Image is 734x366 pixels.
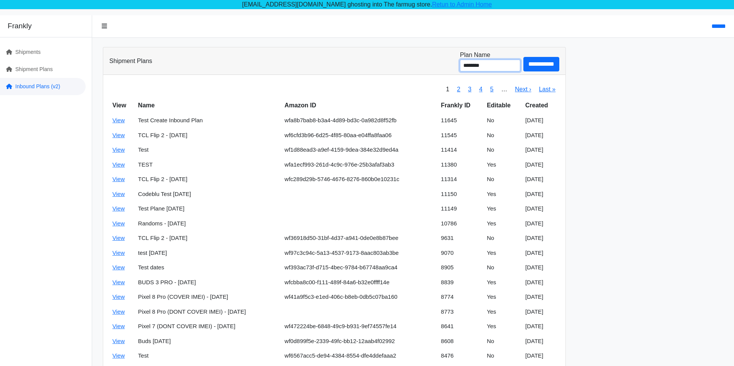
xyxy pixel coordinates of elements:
td: wf0d899f5e-2339-49fc-bb12-12aab4f02992 [281,334,438,349]
td: 11645 [438,113,484,128]
td: 11380 [438,157,484,172]
td: wfa1ecf993-261d-4c9c-976e-25b3afaf3ab3 [281,157,438,172]
h3: Shipment Plans [109,57,152,65]
td: Pixel 8 Pro (COVER IMEI) - [DATE] [135,290,281,304]
a: View [112,308,125,315]
td: No [484,128,522,143]
td: No [484,260,522,275]
td: TCL Flip 2 - [DATE] [135,128,281,143]
td: Yes [484,201,522,216]
td: Randoms - [DATE] [135,216,281,231]
td: Yes [484,246,522,261]
td: Pixel 7 (DONT COVER IMEI) - [DATE] [135,319,281,334]
td: [DATE] [522,319,559,334]
td: wf393ac73f-d715-4bec-9784-b67748aa9ca4 [281,260,438,275]
a: 3 [468,86,471,92]
td: 8641 [438,319,484,334]
td: Yes [484,187,522,202]
td: TCL Flip 2 - [DATE] [135,231,281,246]
td: Yes [484,304,522,319]
a: View [112,161,125,168]
a: View [112,117,125,123]
th: Amazon ID [281,98,438,113]
td: Test Create Inbound Plan [135,113,281,128]
td: wf36918d50-31bf-4d37-a941-0de0e8b87bee [281,231,438,246]
td: Test Plane [DATE] [135,201,281,216]
td: Pixel 8 Pro (DONT COVER IMEI) - [DATE] [135,304,281,319]
td: Yes [484,319,522,334]
td: 8905 [438,260,484,275]
td: 8476 [438,348,484,363]
td: 11150 [438,187,484,202]
td: Codeblu Test [DATE] [135,187,281,202]
a: View [112,279,125,285]
td: No [484,113,522,128]
td: wf1d88ead3-a9ef-4159-9dea-384e32d9ed4a [281,143,438,157]
td: [DATE] [522,246,559,261]
a: View [112,132,125,138]
td: [DATE] [522,187,559,202]
a: View [112,323,125,329]
td: wfcbba8c00-f111-489f-84a6-b32e0ffff14e [281,275,438,290]
th: View [109,98,135,113]
td: wf6cfd3b96-6d25-4f85-80aa-e04ffa8faa06 [281,128,438,143]
label: Plan Name [460,50,490,60]
td: wf472224be-6848-49c9-b931-9ef74557fe14 [281,319,438,334]
td: 8839 [438,275,484,290]
a: View [112,249,125,256]
td: [DATE] [522,304,559,319]
span: 1 [442,81,453,98]
a: View [112,338,125,344]
td: 8608 [438,334,484,349]
td: [DATE] [522,231,559,246]
td: Yes [484,290,522,304]
td: [DATE] [522,201,559,216]
td: No [484,334,522,349]
a: 5 [490,86,494,92]
td: 11545 [438,128,484,143]
td: wfa8b7bab8-b3a4-4d89-bd3c-0a982d8f52fb [281,113,438,128]
td: [DATE] [522,348,559,363]
td: Yes [484,275,522,290]
td: [DATE] [522,128,559,143]
td: [DATE] [522,334,559,349]
th: Created [522,98,559,113]
td: Yes [484,157,522,172]
td: wf6567acc5-de94-4384-8554-dfe4ddefaaa2 [281,348,438,363]
td: 8773 [438,304,484,319]
td: 11149 [438,201,484,216]
th: Editable [484,98,522,113]
td: 9070 [438,246,484,261]
span: … [497,81,511,98]
td: Buds [DATE] [135,334,281,349]
a: Last » [539,86,556,92]
a: View [112,235,125,241]
a: View [112,352,125,359]
nav: pager [442,81,559,98]
td: wf41a9f5c3-e1ed-406c-b8eb-0db5c07ba160 [281,290,438,304]
td: No [484,172,522,187]
td: [DATE] [522,290,559,304]
td: [DATE] [522,157,559,172]
td: 11314 [438,172,484,187]
td: BUDS 3 PRO - [DATE] [135,275,281,290]
a: View [112,191,125,197]
td: [DATE] [522,172,559,187]
td: No [484,348,522,363]
td: [DATE] [522,143,559,157]
a: View [112,220,125,227]
td: [DATE] [522,113,559,128]
td: TEST [135,157,281,172]
a: View [112,264,125,270]
a: Next › [515,86,531,92]
th: Name [135,98,281,113]
a: Retun to Admin Home [432,1,492,8]
td: No [484,231,522,246]
td: test [DATE] [135,246,281,261]
a: 2 [457,86,460,92]
td: TCL Flip 2 - [DATE] [135,172,281,187]
td: 11414 [438,143,484,157]
td: wf97c3c94c-5a13-4537-9173-8aac803ab3be [281,246,438,261]
th: Frankly ID [438,98,484,113]
td: Test dates [135,260,281,275]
